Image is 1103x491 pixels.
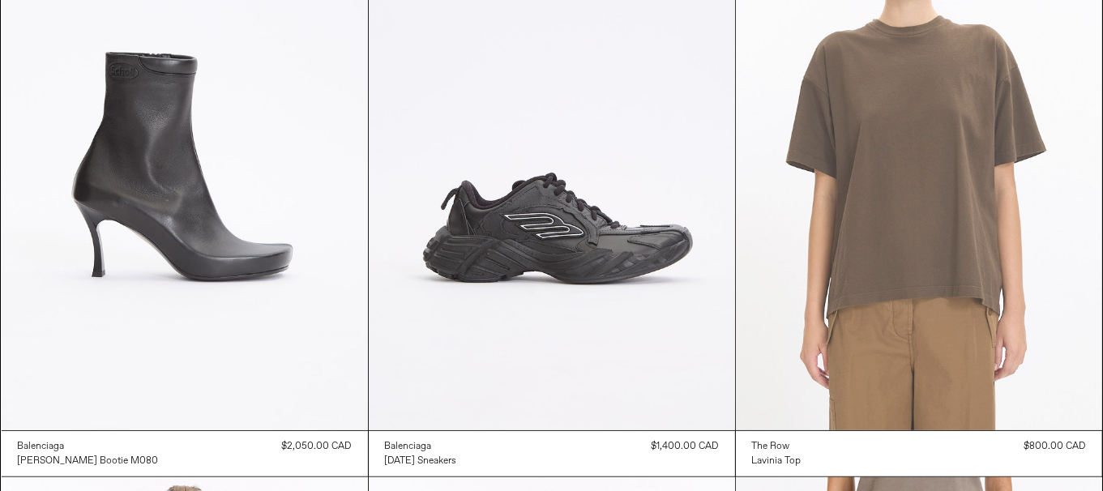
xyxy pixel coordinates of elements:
div: $800.00 CAD [1024,439,1086,454]
a: The Row [752,439,802,454]
a: Lavinia Top [752,454,802,468]
div: [DATE] Sneakers [385,455,457,468]
a: Balenciaga [385,439,457,454]
a: [DATE] Sneakers [385,454,457,468]
a: [PERSON_NAME] Bootie M080 [18,454,159,468]
a: Balenciaga [18,439,159,454]
div: $2,050.00 CAD [282,439,352,454]
div: [PERSON_NAME] Bootie M080 [18,455,159,468]
div: Balenciaga [385,440,432,454]
div: Balenciaga [18,440,65,454]
div: $1,400.00 CAD [652,439,719,454]
div: The Row [752,440,790,454]
div: Lavinia Top [752,455,802,468]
